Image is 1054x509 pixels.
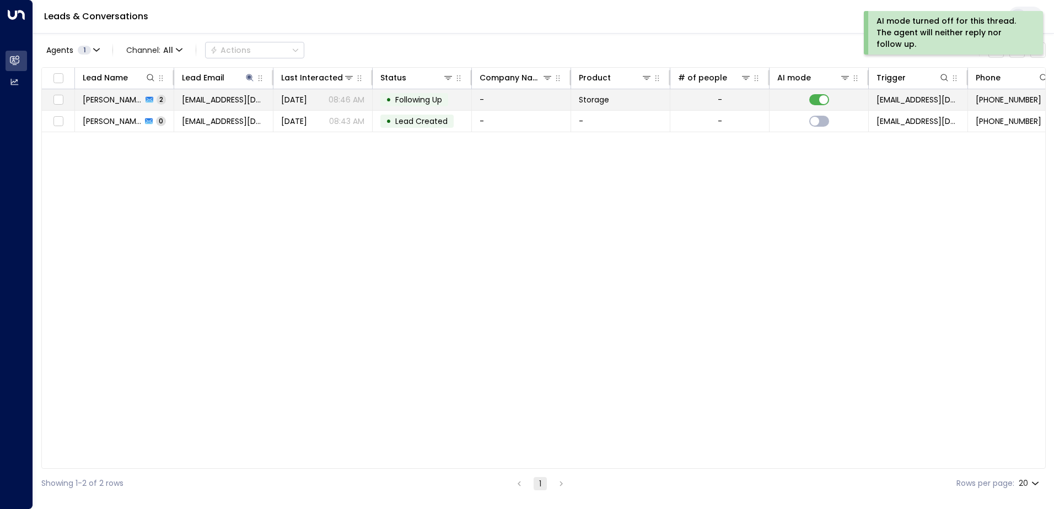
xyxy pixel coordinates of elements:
div: Phone [976,71,1001,84]
td: - [571,111,670,132]
button: Agents1 [41,42,104,58]
span: Lead Created [395,116,448,127]
span: Toggle select row [51,93,65,107]
div: • [386,90,391,109]
span: Yesterday [281,94,307,105]
p: 08:43 AM [329,116,364,127]
span: Dion Bowman [83,94,142,105]
label: Rows per page: [956,478,1014,489]
div: Lead Email [182,71,255,84]
span: Dion Bowman [83,116,142,127]
span: 0 [156,116,166,126]
span: Channel: [122,42,187,58]
div: # of people [678,71,727,84]
div: Status [380,71,406,84]
div: Product [579,71,611,84]
div: Trigger [876,71,906,84]
div: Company Name [480,71,542,84]
div: Last Interacted [281,71,354,84]
div: AI mode [777,71,851,84]
span: dion_bowman@hotmail.com [182,94,265,105]
div: Last Interacted [281,71,343,84]
span: 2 [157,95,166,104]
div: Product [579,71,652,84]
div: Lead Email [182,71,224,84]
span: Storage [579,94,609,105]
span: +447989347849 [976,116,1041,127]
span: +447989347849 [976,94,1041,105]
div: Phone [976,71,1049,84]
div: AI mode [777,71,811,84]
td: - [472,89,571,110]
div: Status [380,71,454,84]
button: page 1 [534,477,547,490]
nav: pagination navigation [512,476,568,490]
span: Following Up [395,94,442,105]
span: Aug 28, 2025 [281,116,307,127]
div: - [718,116,722,127]
div: Trigger [876,71,950,84]
div: - [718,94,722,105]
button: Channel:All [122,42,187,58]
span: dion_bowman@hotmail.com [182,116,265,127]
div: Showing 1-2 of 2 rows [41,478,123,489]
span: 1 [78,46,91,55]
span: Toggle select all [51,72,65,85]
div: • [386,112,391,131]
div: Actions [210,45,251,55]
td: - [472,111,571,132]
div: 20 [1019,475,1041,491]
span: leads@space-station.co.uk [876,94,960,105]
span: Agents [46,46,73,54]
a: Leads & Conversations [44,10,148,23]
button: Actions [205,42,304,58]
p: 08:46 AM [329,94,364,105]
span: Toggle select row [51,115,65,128]
span: leads@space-station.co.uk [876,116,960,127]
span: All [163,46,173,55]
div: Lead Name [83,71,156,84]
div: Lead Name [83,71,128,84]
div: AI mode turned off for this thread. The agent will neither reply nor follow up. [876,15,1028,50]
div: # of people [678,71,751,84]
div: Button group with a nested menu [205,42,304,58]
div: Company Name [480,71,553,84]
